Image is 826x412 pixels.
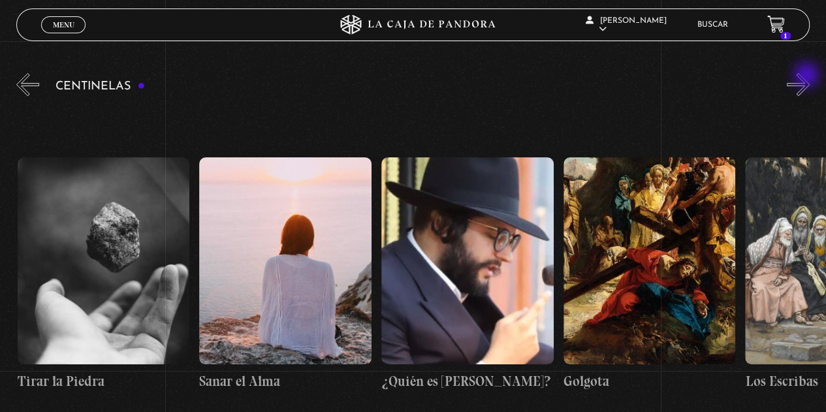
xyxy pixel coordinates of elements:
span: 1 [780,32,791,40]
button: Next [787,73,810,96]
h4: Golgota [564,371,736,392]
a: Buscar [697,21,728,29]
a: 1 [767,16,785,33]
h3: Centinelas [56,80,145,93]
span: Cerrar [48,31,79,40]
button: Previous [16,73,39,96]
span: [PERSON_NAME] [586,17,667,33]
h4: Tirar la Piedra [18,371,190,392]
h4: Sanar el Alma [199,371,372,392]
h4: ¿Quién es [PERSON_NAME]? [381,371,554,392]
span: Menu [53,21,74,29]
